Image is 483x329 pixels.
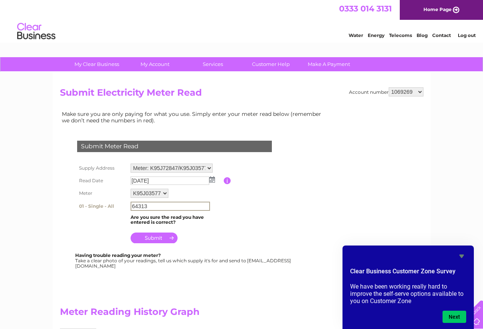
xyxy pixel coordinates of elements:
[297,57,360,71] a: Make A Payment
[75,200,129,213] th: 01 - Single - All
[389,32,412,38] a: Telecoms
[131,233,178,243] input: Submit
[75,253,292,268] div: Take a clear photo of your readings, tell us which supply it's for and send to [EMAIL_ADDRESS][DO...
[349,87,423,96] div: Account number
[75,252,161,258] b: Having trouble reading your meter?
[181,57,244,71] a: Services
[239,57,302,71] a: Customer Help
[61,4,422,37] div: Clear Business is a trading name of Verastar Limited (registered in [GEOGRAPHIC_DATA] No. 3667643...
[417,32,428,38] a: Blog
[75,187,129,200] th: Meter
[368,32,384,38] a: Energy
[17,20,56,43] img: logo.png
[350,252,466,323] div: Clear Business Customer Zone Survey
[349,32,363,38] a: Water
[458,32,476,38] a: Log out
[457,252,466,261] button: Hide survey
[432,32,451,38] a: Contact
[129,213,224,227] td: Are you sure the read you have entered is correct?
[75,175,129,187] th: Read Date
[60,109,327,125] td: Make sure you are only paying for what you use. Simply enter your meter read below (remember we d...
[350,283,466,305] p: We have been working really hard to improve the self-serve options available to you on Customer Zone
[224,177,231,184] input: Information
[339,4,392,13] a: 0333 014 3131
[75,162,129,175] th: Supply Address
[209,177,215,183] img: ...
[123,57,186,71] a: My Account
[443,311,466,323] button: Next question
[60,307,327,321] h2: Meter Reading History Graph
[65,57,128,71] a: My Clear Business
[77,141,272,152] div: Submit Meter Read
[350,267,466,280] h2: Clear Business Customer Zone Survey
[60,87,423,102] h2: Submit Electricity Meter Read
